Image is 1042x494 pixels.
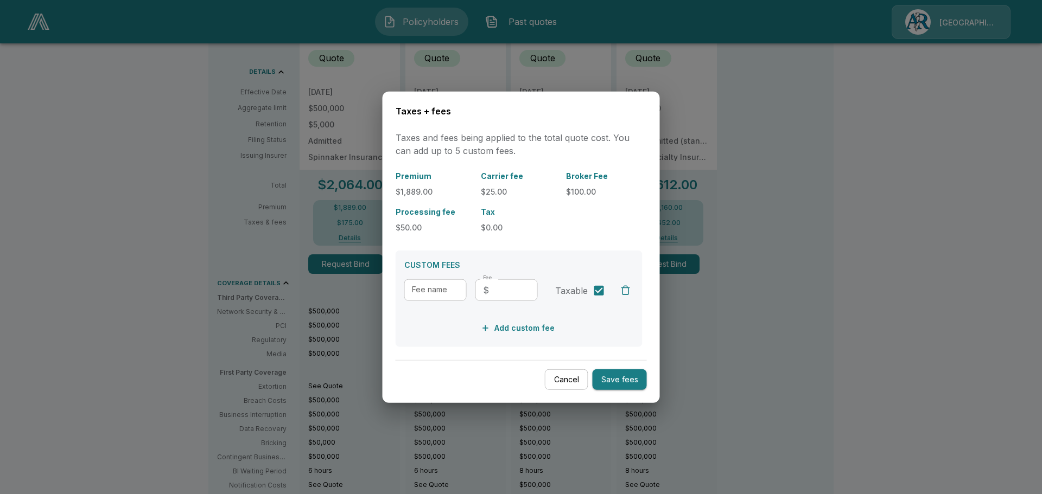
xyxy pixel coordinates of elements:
[566,186,643,197] p: $100.00
[566,170,643,182] p: Broker Fee
[481,186,557,197] p: $25.00
[483,274,492,281] label: Fee
[396,104,647,118] h6: Taxes + fees
[396,170,472,182] p: Premium
[555,284,588,297] span: Taxable
[396,222,472,233] p: $50.00
[481,222,557,233] p: $0.00
[483,284,489,297] p: $
[404,259,634,271] p: CUSTOM FEES
[593,369,647,390] button: Save fees
[545,369,588,390] button: Cancel
[481,170,557,182] p: Carrier fee
[479,318,559,338] button: Add custom fee
[481,206,557,217] p: Tax
[396,131,647,157] p: Taxes and fees being applied to the total quote cost. You can add up to 5 custom fees.
[396,206,472,217] p: Processing fee
[396,186,472,197] p: $1,889.00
